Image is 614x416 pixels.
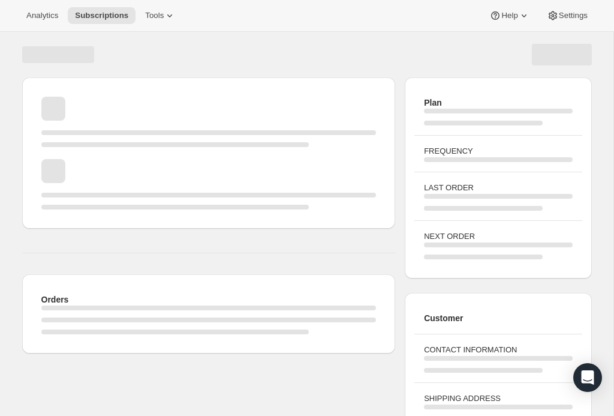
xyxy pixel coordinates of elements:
[424,312,572,324] h2: Customer
[68,7,136,24] button: Subscriptions
[26,11,58,20] span: Analytics
[424,344,572,356] h3: CONTACT INFORMATION
[41,294,377,306] h2: Orders
[559,11,588,20] span: Settings
[540,7,595,24] button: Settings
[424,231,572,243] h3: NEXT ORDER
[424,182,572,194] h3: LAST ORDER
[424,145,572,157] h3: FREQUENCY
[138,7,183,24] button: Tools
[424,97,572,109] h2: Plan
[482,7,537,24] button: Help
[573,363,602,392] div: Open Intercom Messenger
[424,393,572,405] h3: SHIPPING ADDRESS
[501,11,517,20] span: Help
[75,11,128,20] span: Subscriptions
[145,11,164,20] span: Tools
[19,7,65,24] button: Analytics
